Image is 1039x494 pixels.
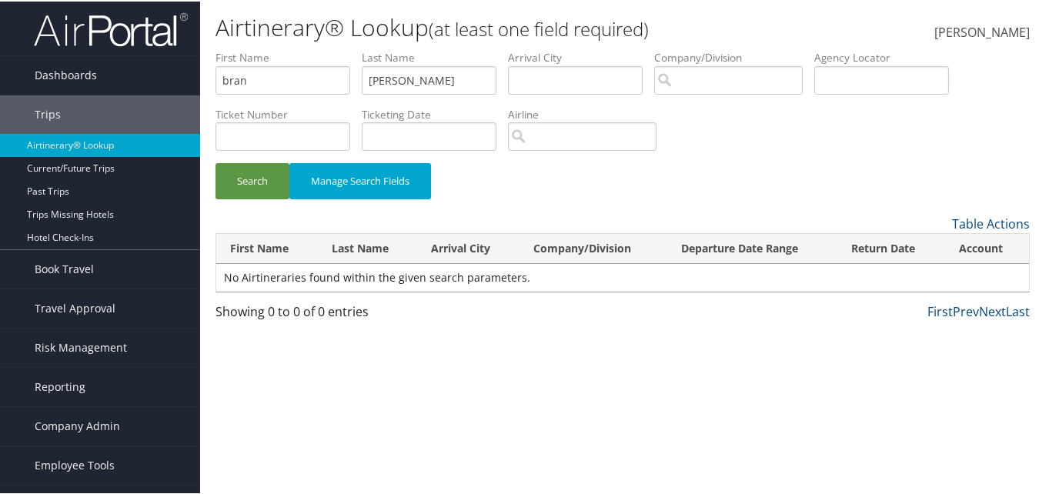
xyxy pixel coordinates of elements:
button: Manage Search Fields [289,162,431,198]
a: First [927,302,953,319]
th: Departure Date Range: activate to sort column ascending [667,232,837,262]
th: Company/Division [519,232,667,262]
span: Company Admin [35,406,120,444]
label: First Name [215,48,362,64]
a: Prev [953,302,979,319]
small: (at least one field required) [429,15,649,40]
label: Last Name [362,48,508,64]
label: Agency Locator [814,48,960,64]
span: Trips [35,94,61,132]
label: Airline [508,105,668,121]
th: First Name: activate to sort column ascending [216,232,318,262]
span: Risk Management [35,327,127,365]
label: Company/Division [654,48,814,64]
span: Travel Approval [35,288,115,326]
a: Next [979,302,1006,319]
button: Search [215,162,289,198]
h1: Airtinerary® Lookup [215,10,758,42]
span: Employee Tools [35,445,115,483]
th: Account: activate to sort column ascending [945,232,1029,262]
th: Return Date: activate to sort column ascending [837,232,945,262]
img: airportal-logo.png [34,10,188,46]
a: Last [1006,302,1030,319]
span: Book Travel [35,249,94,287]
label: Ticketing Date [362,105,508,121]
a: Table Actions [952,214,1030,231]
label: Arrival City [508,48,654,64]
a: [PERSON_NAME] [934,8,1030,55]
div: Showing 0 to 0 of 0 entries [215,301,402,327]
label: Ticket Number [215,105,362,121]
th: Last Name: activate to sort column ascending [318,232,417,262]
span: Dashboards [35,55,97,93]
th: Arrival City: activate to sort column ascending [417,232,519,262]
span: Reporting [35,366,85,405]
td: No Airtineraries found within the given search parameters. [216,262,1029,290]
span: [PERSON_NAME] [934,22,1030,39]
